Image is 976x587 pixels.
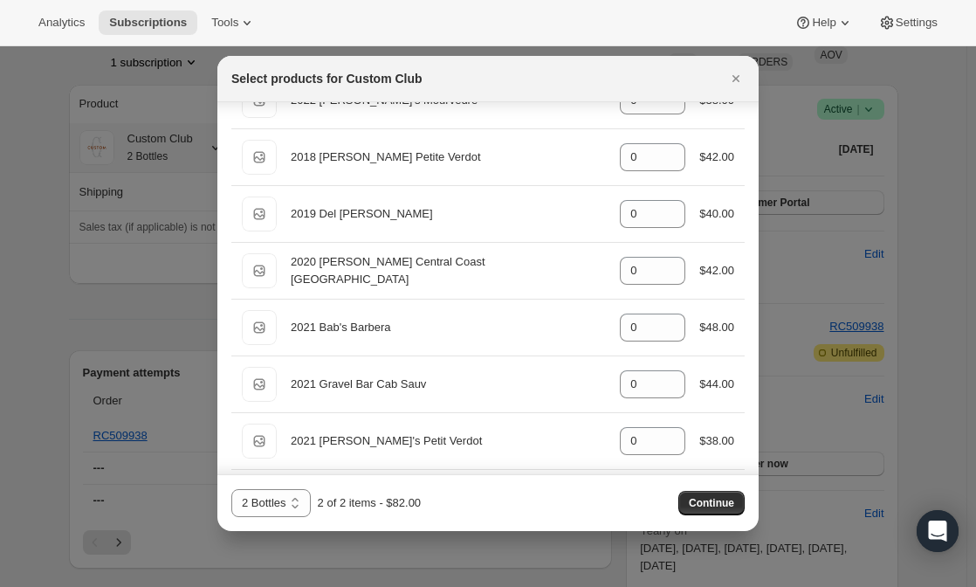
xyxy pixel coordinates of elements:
span: Subscriptions [109,16,187,30]
div: 2021 [PERSON_NAME]'s Petit Verdot [291,432,606,450]
button: Continue [678,491,745,515]
span: Settings [896,16,938,30]
button: Help [784,10,863,35]
div: Open Intercom Messenger [917,510,959,552]
span: Help [812,16,835,30]
span: Tools [211,16,238,30]
div: $44.00 [699,376,734,393]
button: Close [724,66,748,91]
button: Analytics [28,10,95,35]
div: 2021 Bab's Barbera [291,319,606,336]
div: $48.00 [699,319,734,336]
h2: Select products for Custom Club [231,70,423,87]
div: 2021 Gravel Bar Cab Sauv [291,376,606,393]
div: 2018 [PERSON_NAME] Petite Verdot [291,148,606,166]
div: $42.00 [699,262,734,280]
div: 2019 Del [PERSON_NAME] [291,205,606,223]
span: Analytics [38,16,85,30]
button: Settings [868,10,948,35]
div: $42.00 [699,148,734,166]
button: Tools [201,10,266,35]
div: 2020 [PERSON_NAME] Central Coast [GEOGRAPHIC_DATA] [291,253,606,288]
div: 2 of 2 items - $82.00 [318,494,422,512]
div: $40.00 [699,205,734,223]
span: Continue [689,496,734,510]
button: Subscriptions [99,10,197,35]
div: $38.00 [699,432,734,450]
